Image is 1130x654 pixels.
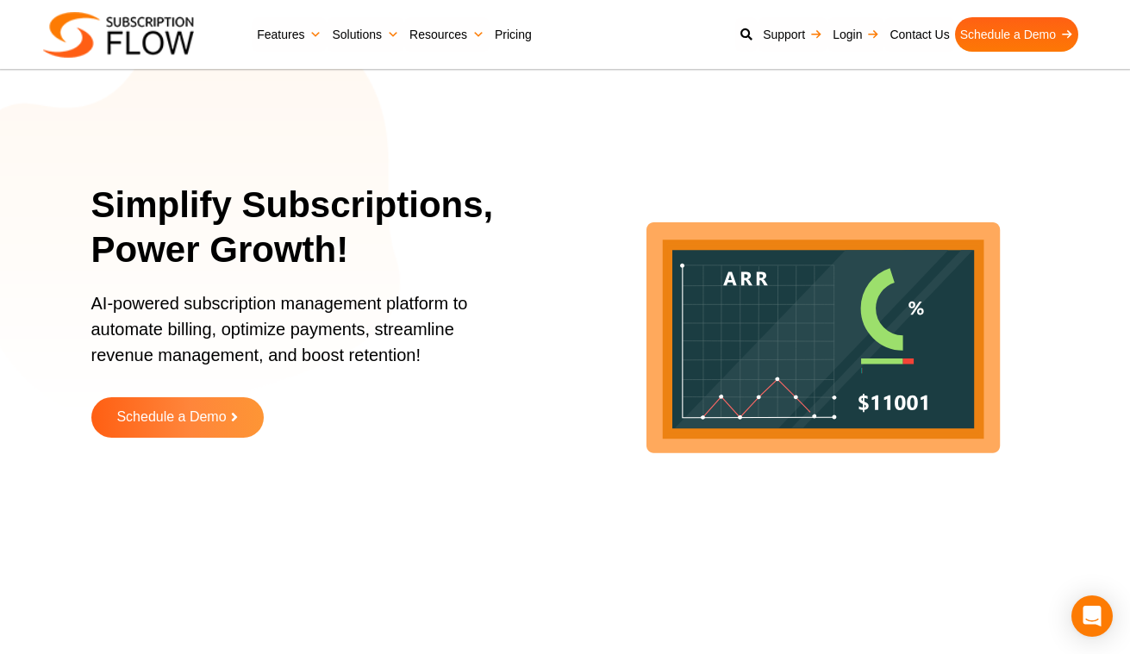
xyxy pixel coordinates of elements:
[404,17,490,52] a: Resources
[43,12,194,58] img: Subscriptionflow
[955,17,1078,52] a: Schedule a Demo
[758,17,827,52] a: Support
[91,290,499,385] p: AI-powered subscription management platform to automate billing, optimize payments, streamline re...
[116,410,226,425] span: Schedule a Demo
[91,397,264,438] a: Schedule a Demo
[327,17,404,52] a: Solutions
[252,17,327,52] a: Features
[490,17,537,52] a: Pricing
[1071,595,1113,637] div: Open Intercom Messenger
[884,17,954,52] a: Contact Us
[91,183,521,273] h1: Simplify Subscriptions, Power Growth!
[827,17,884,52] a: Login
